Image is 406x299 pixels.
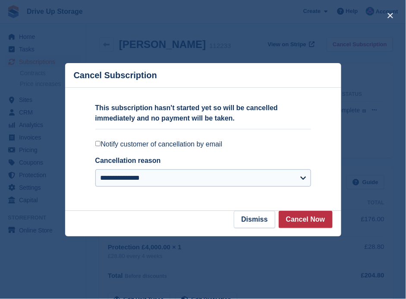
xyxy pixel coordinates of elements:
[234,211,275,228] button: Dismiss
[279,211,333,228] button: Cancel Now
[74,70,157,80] p: Cancel Subscription
[95,157,161,164] label: Cancellation reason
[95,140,311,149] label: Notify customer of cancellation by email
[95,103,311,124] p: This subscription hasn't started yet so will be cancelled immediately and no payment will be taken.
[95,141,101,146] input: Notify customer of cancellation by email
[384,9,397,22] button: close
